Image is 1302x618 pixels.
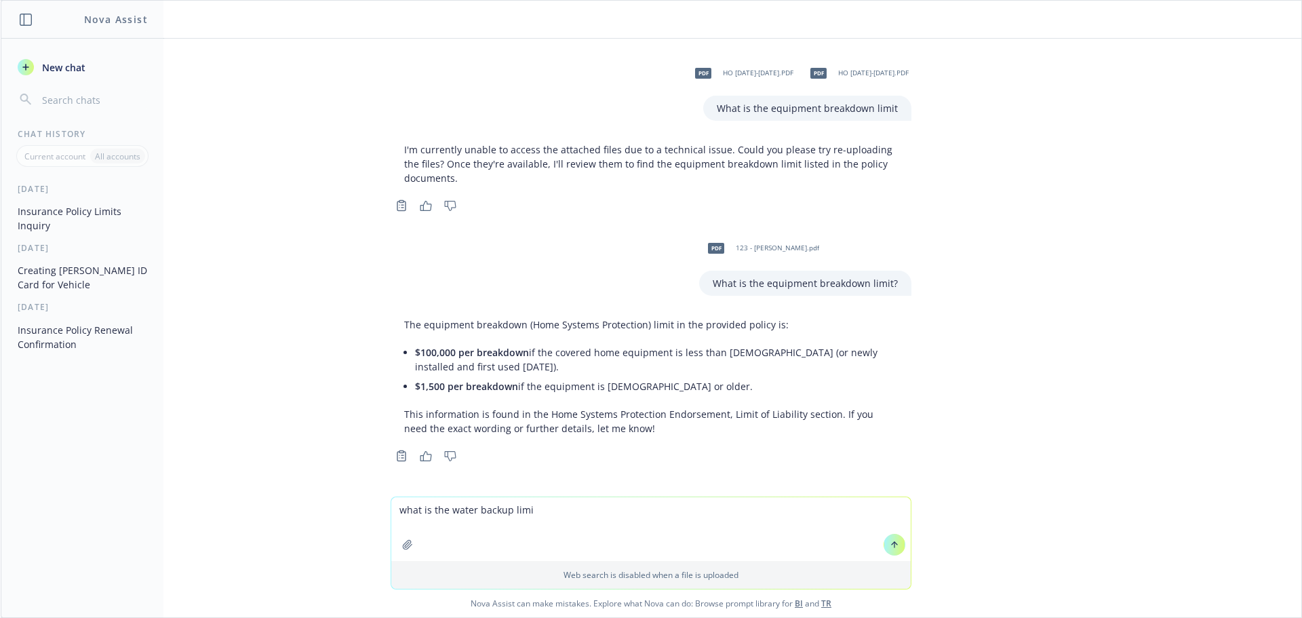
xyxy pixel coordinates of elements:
span: pdf [708,243,724,253]
a: TR [821,598,831,609]
div: PDFHO [DATE]-[DATE].PDF [802,56,911,90]
span: $100,000 per breakdown [415,346,529,359]
span: $1,500 per breakdown [415,380,518,393]
p: Current account [24,151,85,162]
svg: Copy to clipboard [395,450,408,462]
div: [DATE] [1,301,163,313]
div: pdf123 - [PERSON_NAME].pdf [699,231,822,265]
div: [DATE] [1,183,163,195]
p: I'm currently unable to access the attached files due to a technical issue. Could you please try ... [404,142,898,185]
button: Creating [PERSON_NAME] ID Card for Vehicle [12,259,153,296]
li: if the equipment is [DEMOGRAPHIC_DATA] or older. [415,376,898,396]
span: HO [DATE]-[DATE].PDF [838,69,909,77]
button: New chat [12,55,153,79]
p: What is the equipment breakdown limit? [713,276,898,290]
p: What is the equipment breakdown limit [717,101,898,115]
span: HO [DATE]-[DATE].PDF [723,69,793,77]
button: Thumbs down [439,446,461,465]
div: Chat History [1,128,163,140]
input: Search chats [39,90,147,109]
div: PDFHO [DATE]-[DATE].PDF [686,56,796,90]
span: PDF [695,68,711,78]
li: if the covered home equipment is less than [DEMOGRAPHIC_DATA] (or newly installed and first used ... [415,343,898,376]
p: All accounts [95,151,140,162]
p: The equipment breakdown (Home Systems Protection) limit in the provided policy is: [404,317,898,332]
a: BI [795,598,803,609]
span: Nova Assist can make mistakes. Explore what Nova can do: Browse prompt library for and [6,590,1296,617]
h1: Nova Assist [84,12,148,26]
textarea: what is the water backup limi [391,497,911,561]
span: PDF [810,68,827,78]
button: Thumbs down [439,196,461,215]
p: This information is found in the Home Systems Protection Endorsement, Limit of Liability section.... [404,407,898,436]
span: 123 - [PERSON_NAME].pdf [736,244,819,252]
div: [DATE] [1,242,163,254]
button: Insurance Policy Renewal Confirmation [12,319,153,355]
button: Insurance Policy Limits Inquiry [12,200,153,237]
span: New chat [39,60,85,75]
svg: Copy to clipboard [395,199,408,212]
p: Web search is disabled when a file is uploaded [399,569,903,581]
